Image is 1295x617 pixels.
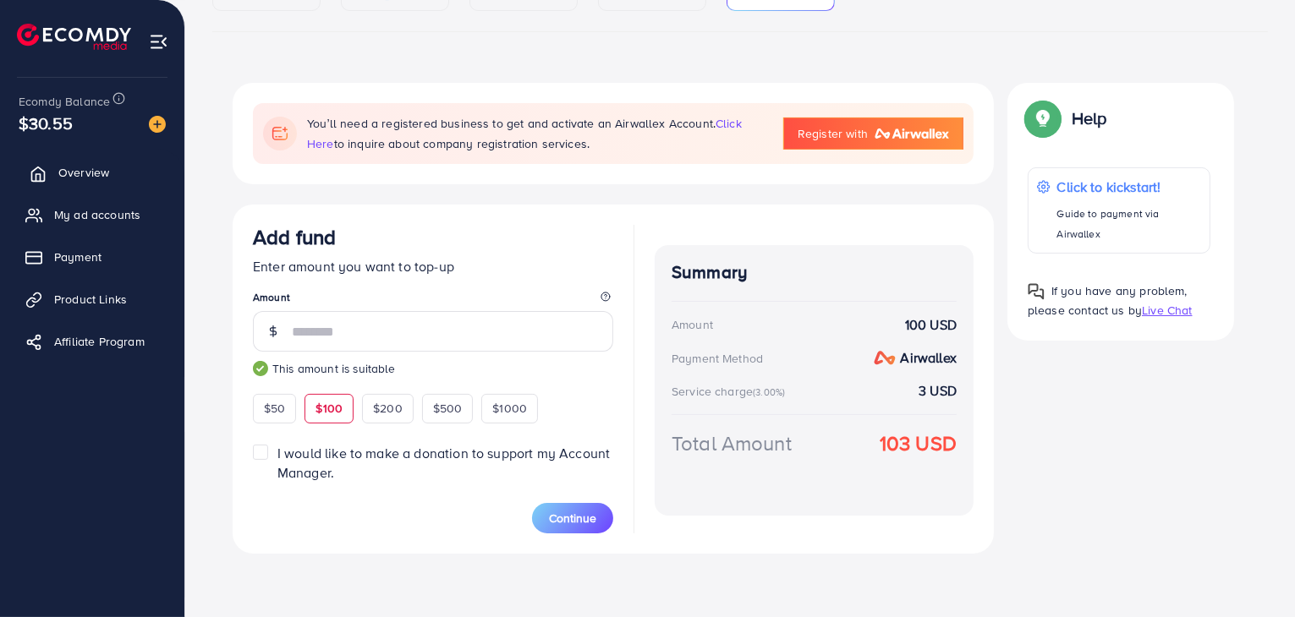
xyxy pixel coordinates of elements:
[905,315,957,335] strong: 100 USD
[672,350,763,367] div: Payment Method
[13,282,172,316] a: Product Links
[253,225,336,249] h3: Add fund
[1028,103,1058,134] img: Popup guide
[492,400,527,417] span: $1000
[672,429,792,458] div: Total Amount
[277,444,610,482] span: I would like to make a donation to support my Account Manager.
[1028,283,1045,300] img: Popup guide
[264,400,285,417] span: $50
[672,383,790,400] div: Service charge
[874,351,896,366] img: payment
[901,348,957,368] strong: airwallex
[13,156,172,189] a: Overview
[149,116,166,133] img: image
[253,290,613,311] legend: Amount
[253,361,268,376] img: guide
[17,24,131,50] img: logo
[1057,177,1201,197] p: Click to kickstart!
[373,400,403,417] span: $200
[307,113,766,154] p: You’ll need a registered business to get and activate an Airwallex Account. to inquire about comp...
[1142,302,1192,319] span: Live Chat
[13,198,172,232] a: My ad accounts
[532,503,613,533] button: Continue
[54,248,102,265] span: Payment
[798,125,868,142] span: Register with
[875,128,949,139] img: logo-airwallex
[19,93,110,110] span: Ecomdy Balance
[19,111,73,135] span: $30.55
[253,360,613,377] small: This amount is suitable
[54,333,145,350] span: Affiliate Program
[58,164,109,181] span: Overview
[549,510,596,527] span: Continue
[13,325,172,358] a: Affiliate Program
[783,117,963,150] a: Register with
[149,32,168,52] img: menu
[1223,541,1282,604] iframe: Chat
[263,117,297,150] img: flag
[253,256,613,276] p: Enter amount you want to top-up
[919,381,957,401] strong: 3 USD
[753,385,785,399] small: (3.00%)
[54,291,127,308] span: Product Links
[1028,282,1188,319] span: If you have any problem, please contact us by
[880,429,957,458] strong: 103 USD
[54,206,140,223] span: My ad accounts
[672,262,957,283] h4: Summary
[1057,204,1201,244] p: Guide to payment via Airwallex
[433,400,463,417] span: $500
[1072,108,1107,128] p: Help
[316,400,343,417] span: $100
[13,240,172,274] a: Payment
[672,316,713,333] div: Amount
